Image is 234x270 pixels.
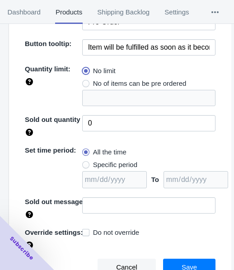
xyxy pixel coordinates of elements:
span: To [151,176,159,183]
span: Set time period: [25,146,76,154]
span: Button tooltip: [25,40,71,47]
span: Do not override [93,228,140,237]
span: Specific period [93,160,137,169]
span: Sold out quantity [25,116,80,123]
span: No of items can be pre ordered [93,79,187,88]
span: Subscribe [8,235,35,262]
span: No limit [93,66,116,75]
span: All the time [93,148,126,157]
span: Dashboard [7,0,41,24]
span: Sold out message: [25,198,85,205]
span: Settings [164,0,189,24]
span: Products [55,0,82,24]
span: Shipping Backlog [97,0,150,24]
button: More tabs [197,0,234,24]
span: Quantity limit: [25,65,70,73]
